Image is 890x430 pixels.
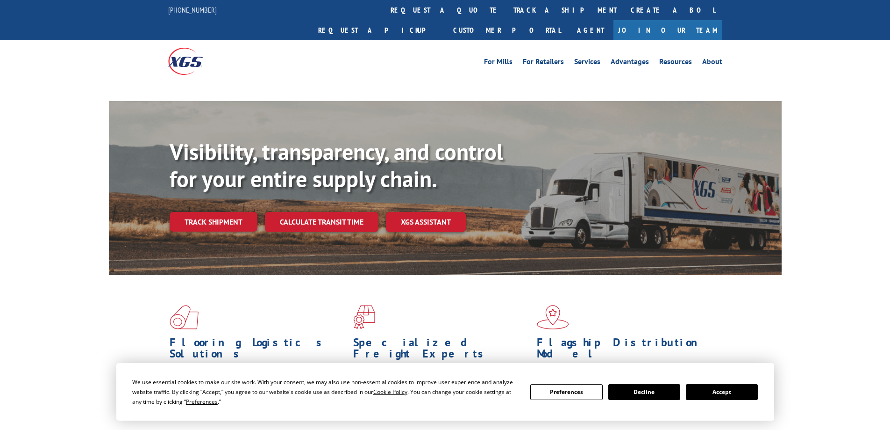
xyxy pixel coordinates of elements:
[170,212,257,232] a: Track shipment
[659,58,692,68] a: Resources
[170,137,503,193] b: Visibility, transparency, and control for your entire supply chain.
[168,5,217,15] a: [PHONE_NUMBER]
[537,305,569,329] img: xgs-icon-flagship-distribution-model-red
[170,337,346,364] h1: Flooring Logistics Solutions
[608,384,680,400] button: Decline
[353,337,530,364] h1: Specialized Freight Experts
[265,212,378,232] a: Calculate transit time
[353,305,375,329] img: xgs-icon-focused-on-flooring-red
[446,20,568,40] a: Customer Portal
[386,212,466,232] a: XGS ASSISTANT
[574,58,600,68] a: Services
[186,398,218,406] span: Preferences
[568,20,613,40] a: Agent
[530,384,602,400] button: Preferences
[523,58,564,68] a: For Retailers
[537,337,713,364] h1: Flagship Distribution Model
[373,388,407,396] span: Cookie Policy
[311,20,446,40] a: Request a pickup
[686,384,758,400] button: Accept
[132,377,519,407] div: We use essential cookies to make our site work. With your consent, we may also use non-essential ...
[613,20,722,40] a: Join Our Team
[611,58,649,68] a: Advantages
[484,58,513,68] a: For Mills
[702,58,722,68] a: About
[170,305,199,329] img: xgs-icon-total-supply-chain-intelligence-red
[116,363,774,421] div: Cookie Consent Prompt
